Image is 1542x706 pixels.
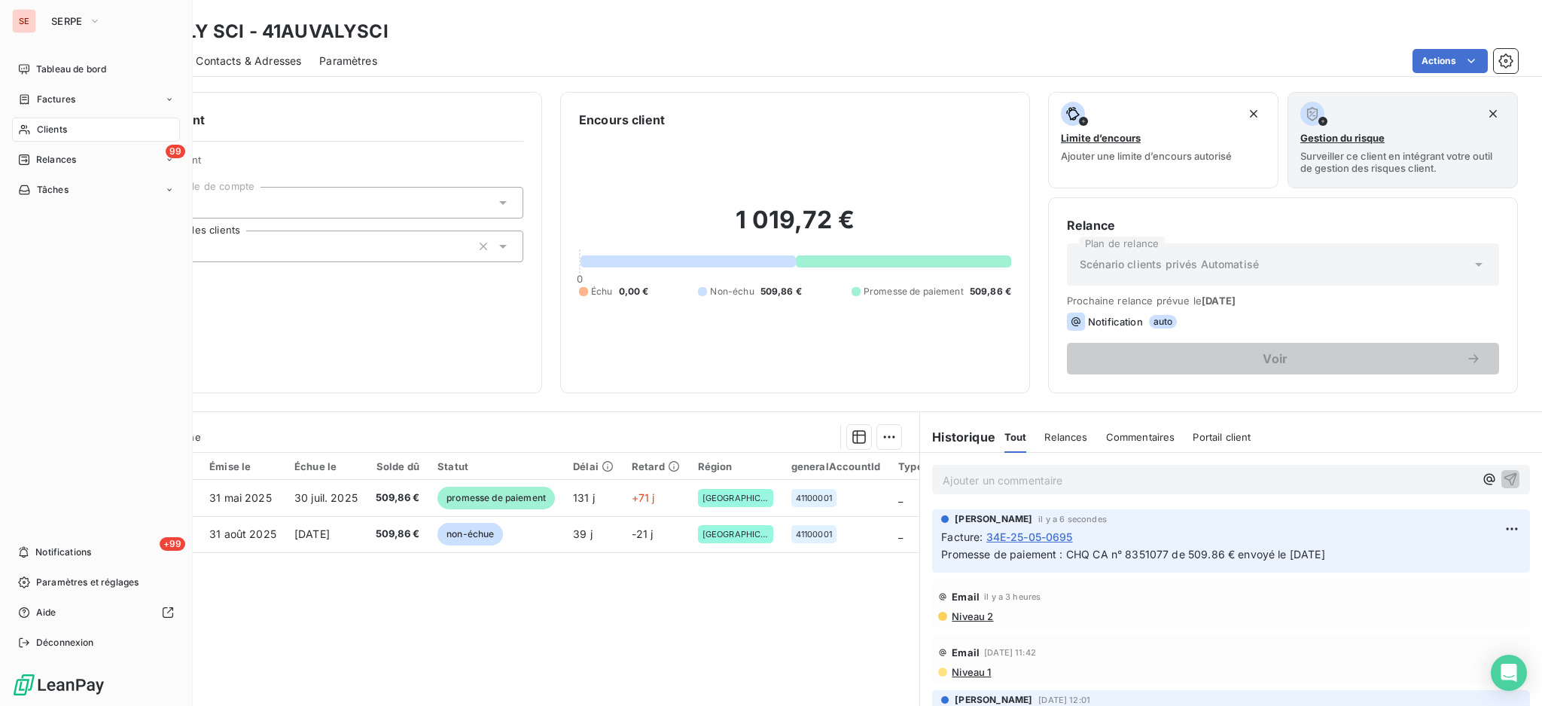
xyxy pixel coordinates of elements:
span: Commentaires [1106,431,1175,443]
span: Factures [37,93,75,106]
span: 30 juil. 2025 [294,491,358,504]
h6: Informations client [91,111,523,129]
span: 509,86 € [970,285,1011,298]
div: Statut [437,460,555,472]
span: Niveau 1 [950,666,991,678]
span: [DATE] 11:42 [984,648,1036,657]
div: SE [12,9,36,33]
div: Retard [632,460,680,472]
h2: 1 019,72 € [579,205,1011,250]
img: Logo LeanPay [12,673,105,697]
span: SERPE [51,15,83,27]
span: Tout [1004,431,1027,443]
span: +99 [160,537,185,551]
h6: Historique [920,428,995,446]
span: Paramètres [319,53,377,69]
span: [DATE] [294,527,330,540]
button: Voir [1067,343,1499,374]
span: Relances [36,153,76,167]
span: Gestion du risque [1300,132,1385,144]
span: Ajouter une limite d’encours autorisé [1061,150,1232,162]
span: Promesse de paiement : CHQ CA n° 8351077 de 509.86 € envoyé le [DATE] [941,548,1324,561]
div: Échue le [294,460,358,472]
span: Scénario clients privés Automatisé [1080,257,1259,272]
div: Région [698,460,773,472]
span: 34E-25-05-0695 [986,529,1073,545]
span: 41100001 [796,494,832,503]
span: Limite d’encours [1061,132,1141,144]
span: Niveau 2 [950,610,993,622]
div: Émise le [209,460,276,472]
span: 509,86 € [760,285,802,298]
span: 39 j [573,527,593,540]
span: +71 j [632,491,655,504]
span: non-échue [437,523,503,546]
span: 99 [166,145,185,158]
span: [GEOGRAPHIC_DATA] [702,494,769,503]
span: 509,86 € [376,491,419,506]
span: Clients [37,123,67,136]
button: Actions [1412,49,1488,73]
span: il y a 6 secondes [1038,515,1107,524]
span: Voir [1085,353,1466,365]
span: Facture : [941,529,983,545]
span: Non-échu [710,285,754,298]
span: Prochaine relance prévue le [1067,295,1499,307]
span: 31 août 2025 [209,527,276,540]
div: generalAccountId [791,460,880,472]
span: 509,86 € [376,527,419,542]
h6: Encours client [579,111,665,129]
a: Aide [12,601,180,625]
span: auto [1149,315,1178,329]
span: Paramètres et réglages [36,576,139,589]
span: [PERSON_NAME] [955,512,1032,526]
span: Propriétés Client [121,154,523,175]
span: _ [898,527,903,540]
span: Aide [36,606,56,619]
span: 0,00 € [619,285,649,298]
span: [GEOGRAPHIC_DATA] [702,530,769,539]
span: Email [952,646,980,659]
span: Surveiller ce client en intégrant votre outil de gestion des risques client. [1300,150,1505,174]
span: Tableau de bord [36,63,106,76]
span: [DATE] 12:01 [1038,695,1090,704]
div: Délai [573,460,614,472]
span: Portail client [1193,431,1251,443]
button: Gestion du risqueSurveiller ce client en intégrant votre outil de gestion des risques client. [1288,92,1518,188]
span: [DATE] [1202,295,1236,307]
span: Déconnexion [36,636,94,649]
h3: AUVALY SCI - 41AUVALYSCI [133,18,389,45]
span: il y a 3 heures [984,592,1041,601]
span: Contacts & Adresses [196,53,301,69]
span: _ [898,491,903,504]
span: 41100001 [796,530,832,539]
span: Notifications [35,546,91,559]
div: Open Intercom Messenger [1491,655,1527,691]
button: Limite d’encoursAjouter une limite d’encours autorisé [1048,92,1278,188]
span: Tâches [37,183,69,197]
span: 0 [577,273,583,285]
div: Solde dû [376,460,419,472]
h6: Relance [1067,216,1499,234]
span: promesse de paiement [437,487,555,509]
span: Promesse de paiement [864,285,964,298]
span: -21 j [632,527,654,540]
span: Notification [1088,316,1143,328]
span: Échu [591,285,613,298]
div: Types de contentieux [898,460,1005,472]
span: Email [952,591,980,603]
span: 131 j [573,491,595,504]
span: 31 mai 2025 [209,491,272,504]
span: Relances [1044,431,1087,443]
